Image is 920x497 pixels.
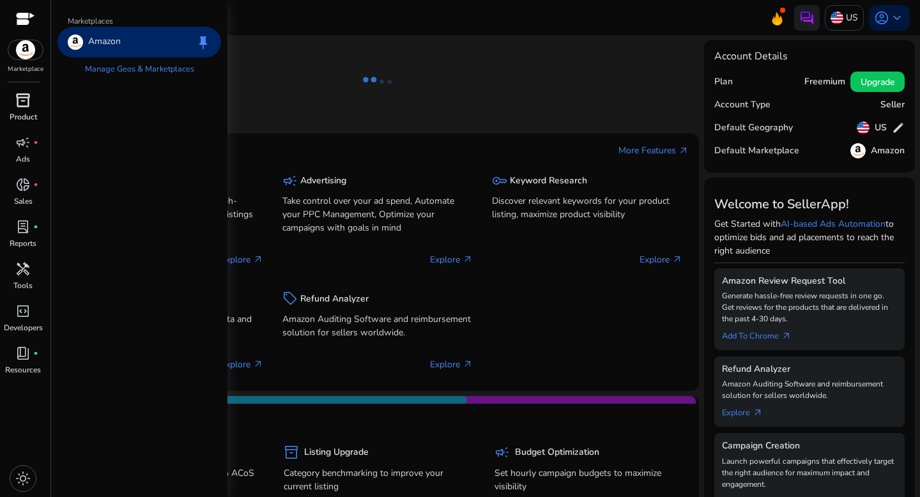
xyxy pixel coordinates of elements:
[714,146,799,157] h5: Default Marketplace
[678,146,689,156] span: arrow_outward
[492,194,682,221] p: Discover relevant keywords for your product listing, maximize product visibility
[850,72,905,92] button: Upgrade
[714,100,770,111] h5: Account Type
[57,15,221,27] p: Marketplaces
[220,253,263,266] p: Explore
[722,276,897,287] h5: Amazon Review Request Tool
[494,466,682,493] p: Set hourly campaign budgets to maximize visibility
[857,121,870,134] img: us.svg
[640,253,682,266] p: Explore
[5,364,41,376] p: Resources
[722,325,802,342] a: Add To Chrome
[714,123,793,134] h5: Default Geography
[781,331,792,341] span: arrow_outward
[722,364,897,375] h5: Refund Analyzer
[15,261,31,277] span: handyman
[804,77,845,88] h5: Freemium
[875,123,887,134] h5: US
[15,303,31,319] span: code_blocks
[672,254,682,264] span: arrow_outward
[253,359,263,369] span: arrow_outward
[889,10,905,26] span: keyboard_arrow_down
[430,358,473,371] p: Explore
[15,135,31,150] span: campaign
[68,34,83,50] img: amazon.svg
[430,253,473,266] p: Explore
[16,153,30,165] p: Ads
[850,143,866,158] img: amazon.svg
[10,111,37,123] p: Product
[220,358,263,371] p: Explore
[871,146,905,157] h5: Amazon
[714,197,905,212] h3: Welcome to SellerApp!
[15,471,31,486] span: light_mode
[494,445,510,460] span: campaign
[618,144,689,157] a: More Featuresarrow_outward
[284,466,471,493] p: Category benchmarking to improve your current listing
[8,65,43,74] p: Marketplace
[463,359,473,369] span: arrow_outward
[714,77,733,88] h5: Plan
[15,346,31,361] span: book_4
[253,254,263,264] span: arrow_outward
[282,312,473,339] p: Amazon Auditing Software and reimbursement solution for sellers worldwide.
[861,75,894,89] span: Upgrade
[510,176,587,187] h5: Keyword Research
[15,93,31,108] span: inventory_2
[33,351,38,356] span: fiber_manual_record
[515,447,599,458] h5: Budget Optimization
[714,217,905,257] p: Get Started with to optimize bids and ad placements to reach the right audience
[282,291,298,306] span: sell
[880,100,905,111] h5: Seller
[14,195,33,207] p: Sales
[33,224,38,229] span: fiber_manual_record
[722,401,773,419] a: Explorearrow_outward
[282,173,298,188] span: campaign
[874,10,889,26] span: account_circle
[300,176,346,187] h5: Advertising
[15,219,31,234] span: lab_profile
[304,447,369,458] h5: Listing Upgrade
[33,182,38,187] span: fiber_manual_record
[88,34,121,50] p: Amazon
[13,280,33,291] p: Tools
[282,194,473,234] p: Take control over your ad spend, Automate your PPC Management, Optimize your campaigns with goals...
[722,441,897,452] h5: Campaign Creation
[722,378,897,401] p: Amazon Auditing Software and reimbursement solution for sellers worldwide.
[781,218,885,230] a: AI-based Ads Automation
[846,6,858,29] p: US
[33,140,38,145] span: fiber_manual_record
[4,322,43,333] p: Developers
[284,445,299,460] span: inventory_2
[75,57,204,80] a: Manage Geos & Marketplaces
[10,238,36,249] p: Reports
[463,254,473,264] span: arrow_outward
[492,173,507,188] span: key
[753,408,763,418] span: arrow_outward
[722,455,897,490] p: Launch powerful campaigns that effectively target the right audience for maximum impact and engag...
[15,177,31,192] span: donut_small
[195,34,211,50] span: keep
[722,290,897,325] p: Generate hassle-free review requests in one go. Get reviews for the products that are delivered i...
[300,294,369,305] h5: Refund Analyzer
[892,121,905,134] span: edit
[8,40,43,59] img: amazon.svg
[714,50,905,63] h4: Account Details
[831,11,843,24] img: us.svg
